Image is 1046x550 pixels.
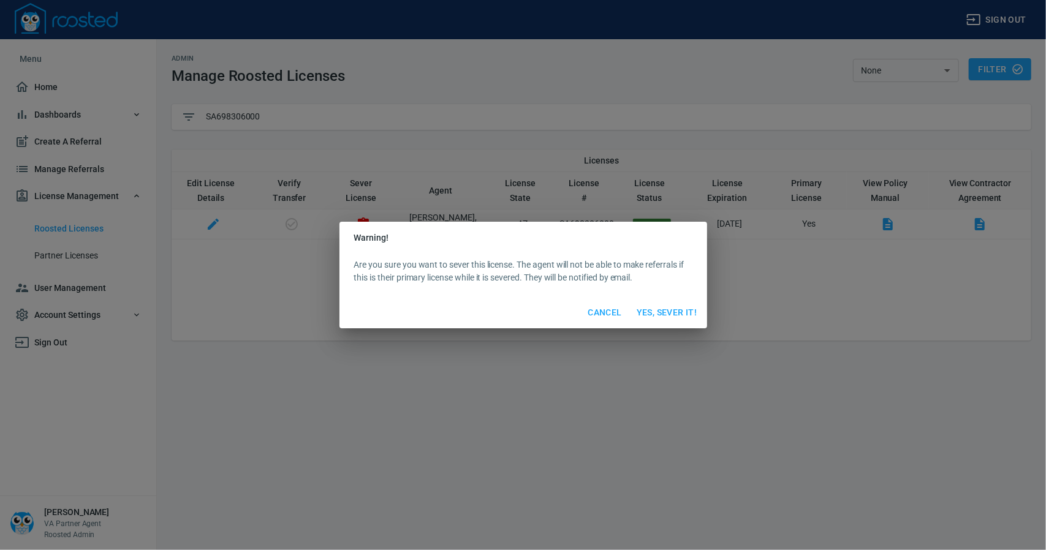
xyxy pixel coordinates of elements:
button: Yes, Sever It! [632,301,702,324]
span: Yes, Sever It! [637,305,697,320]
iframe: Chat [994,495,1037,541]
span: Cancel [588,305,621,320]
h2: Warning! [354,232,692,244]
button: Cancel [583,301,626,324]
p: Are you sure you want to sever this license. The agent will not be able to make referrals if this... [354,258,692,284]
